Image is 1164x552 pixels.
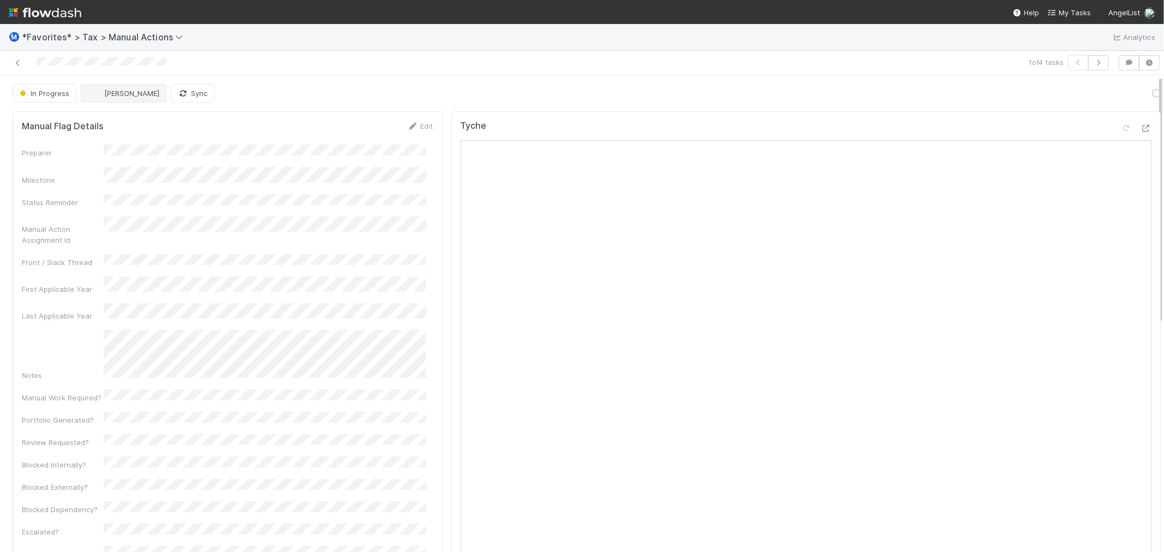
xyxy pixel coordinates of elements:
span: *Favorites* > Tax > Manual Actions [22,32,188,43]
h5: Tyche [461,121,487,131]
img: avatar_711f55b7-5a46-40da-996f-bc93b6b86381.png [90,88,101,99]
span: Ⓜ️ [9,32,20,41]
div: Blocked Internally? [22,459,104,470]
button: Sync [171,84,214,103]
div: Last Applicable Year [22,310,104,321]
a: Analytics [1112,31,1155,44]
div: First Applicable Year [22,284,104,295]
div: Blocked Externally? [22,482,104,493]
div: Review Requested? [22,437,104,448]
span: My Tasks [1048,8,1091,17]
span: [PERSON_NAME] [104,89,159,98]
div: Escalated? [22,526,104,537]
div: Blocked Dependency? [22,504,104,515]
span: AngelList [1108,8,1140,17]
div: Help [1013,7,1039,18]
div: Front / Slack Thread [22,257,104,268]
div: Manual Action Assignment Id [22,224,104,245]
h5: Manual Flag Details [22,121,104,132]
div: Status Reminder [22,197,104,208]
div: Notes [22,370,104,381]
img: logo-inverted-e16ddd16eac7371096b0.svg [9,3,81,22]
button: [PERSON_NAME] [81,84,166,103]
div: Portfolio Generated? [22,415,104,425]
div: Milestone [22,175,104,185]
div: Preparer [22,147,104,158]
div: Manual Work Required? [22,392,104,403]
a: Edit [408,122,433,130]
img: avatar_de77a991-7322-4664-a63d-98ba485ee9e0.png [1144,8,1155,19]
span: 1 of 4 tasks [1029,57,1064,68]
a: My Tasks [1048,7,1091,18]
